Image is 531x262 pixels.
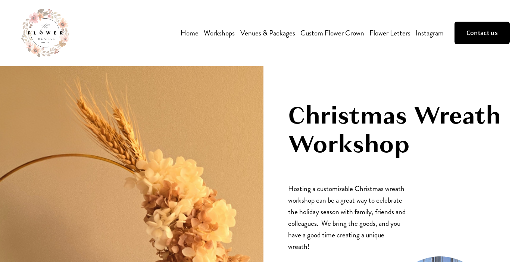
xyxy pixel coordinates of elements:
a: Contact us [455,22,510,44]
a: folder dropdown [204,26,235,40]
a: Instagram [416,26,444,40]
a: Custom Flower Crown [300,26,364,40]
a: Home [181,26,199,40]
h1: Christmas Wreath Workshop [288,101,510,159]
a: Venues & Packages [240,26,295,40]
img: The Flower Social [21,9,69,57]
span: Workshops [204,27,235,39]
p: Hosting a customizable Christmas wreath workshop can be a great way to celebrate the holiday seas... [288,183,407,252]
a: Flower Letters [369,26,410,40]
